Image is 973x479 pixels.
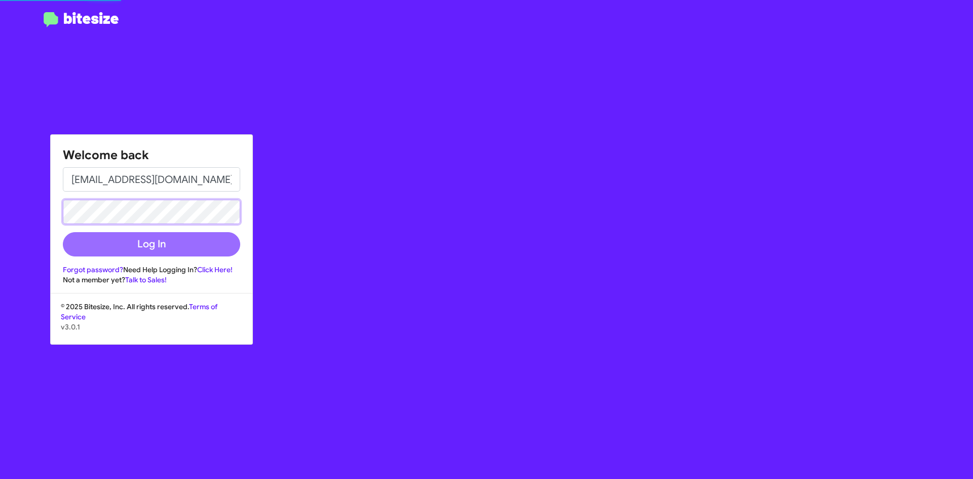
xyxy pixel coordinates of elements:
[63,265,123,274] a: Forgot password?
[63,167,240,192] input: Email address
[63,265,240,275] div: Need Help Logging In?
[51,302,252,344] div: © 2025 Bitesize, Inc. All rights reserved.
[63,147,240,163] h1: Welcome back
[61,322,242,332] p: v3.0.1
[63,232,240,256] button: Log In
[63,275,240,285] div: Not a member yet?
[197,265,233,274] a: Click Here!
[125,275,167,284] a: Talk to Sales!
